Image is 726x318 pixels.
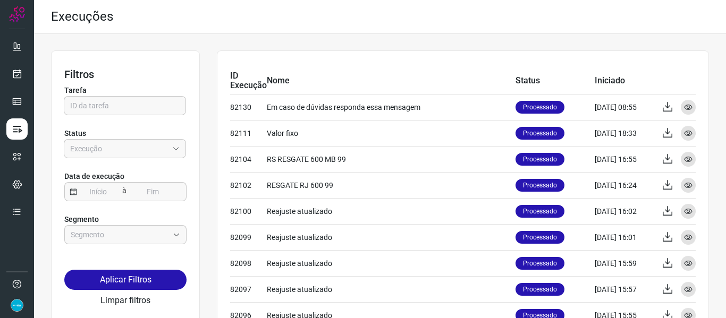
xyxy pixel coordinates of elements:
[230,146,267,172] td: 82104
[230,224,267,250] td: 82099
[516,68,595,94] td: Status
[132,183,174,201] input: Fim
[595,94,653,120] td: [DATE] 08:55
[230,68,267,94] td: ID Execução
[267,120,516,146] td: Valor fixo
[595,250,653,276] td: [DATE] 15:59
[230,172,267,198] td: 82102
[516,127,564,140] p: Processado
[595,224,653,250] td: [DATE] 16:01
[71,226,168,244] input: Segmento
[120,182,129,201] span: à
[516,205,564,218] p: Processado
[595,120,653,146] td: [DATE] 18:33
[267,224,516,250] td: Reajuste atualizado
[9,6,25,22] img: Logo
[516,231,564,244] p: Processado
[64,68,187,81] h3: Filtros
[516,257,564,270] p: Processado
[64,270,187,290] button: Aplicar Filtros
[267,250,516,276] td: Reajuste atualizado
[100,294,150,307] button: Limpar filtros
[230,250,267,276] td: 82098
[595,276,653,302] td: [DATE] 15:57
[267,94,516,120] td: Em caso de dúvidas responda essa mensagem
[77,183,120,201] input: Início
[516,101,564,114] p: Processado
[11,299,23,312] img: 86fc21c22a90fb4bae6cb495ded7e8f6.png
[595,146,653,172] td: [DATE] 16:55
[230,94,267,120] td: 82130
[595,198,653,224] td: [DATE] 16:02
[64,85,187,96] p: Tarefa
[267,276,516,302] td: Reajuste atualizado
[267,68,516,94] td: Nome
[516,283,564,296] p: Processado
[230,276,267,302] td: 82097
[267,172,516,198] td: RESGATE RJ 600 99
[267,146,516,172] td: RS RESGATE 600 MB 99
[595,172,653,198] td: [DATE] 16:24
[595,68,653,94] td: Iniciado
[516,153,564,166] p: Processado
[516,179,564,192] p: Processado
[267,198,516,224] td: Reajuste atualizado
[70,97,180,115] input: ID da tarefa
[64,171,187,182] p: Data de execução
[230,198,267,224] td: 82100
[230,120,267,146] td: 82111
[64,214,187,225] p: Segmento
[70,140,168,158] input: Execução
[51,9,113,24] h2: Execuções
[64,128,187,139] p: Status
